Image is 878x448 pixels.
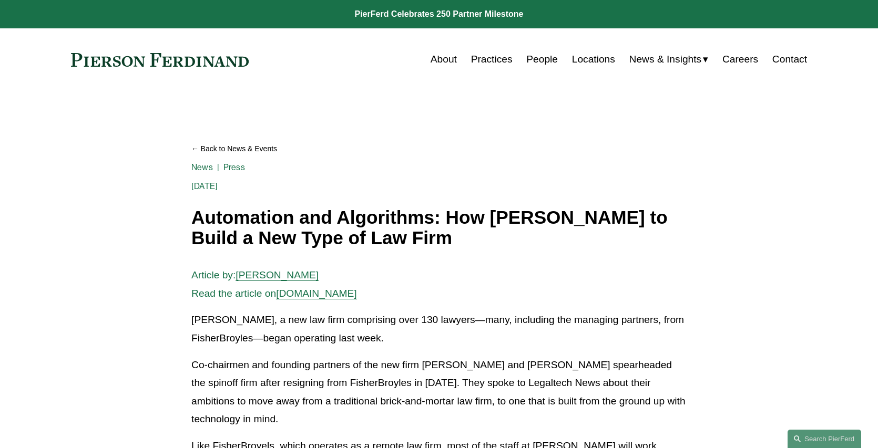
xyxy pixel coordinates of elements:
span: [DATE] [191,181,218,191]
a: Practices [471,49,513,69]
p: [PERSON_NAME], a new law firm comprising over 130 lawyers—many, including the managing partners, ... [191,311,687,347]
a: Back to News & Events [191,140,687,158]
p: Co-chairmen and founding partners of the new firm [PERSON_NAME] and [PERSON_NAME] spearheaded the... [191,356,687,429]
a: Careers [722,49,758,69]
a: News [191,162,213,172]
a: [PERSON_NAME] [236,269,319,280]
a: Press [223,162,245,172]
span: Article by: [191,269,236,280]
a: People [526,49,558,69]
a: Search this site [788,430,861,448]
span: Read the article on [191,288,276,299]
a: folder dropdown [629,49,709,69]
span: News & Insights [629,50,702,69]
a: [DOMAIN_NAME] [276,288,357,299]
h1: Automation and Algorithms: How [PERSON_NAME] to Build a New Type of Law Firm [191,207,687,248]
a: Contact [772,49,807,69]
a: About [431,49,457,69]
a: Locations [572,49,615,69]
